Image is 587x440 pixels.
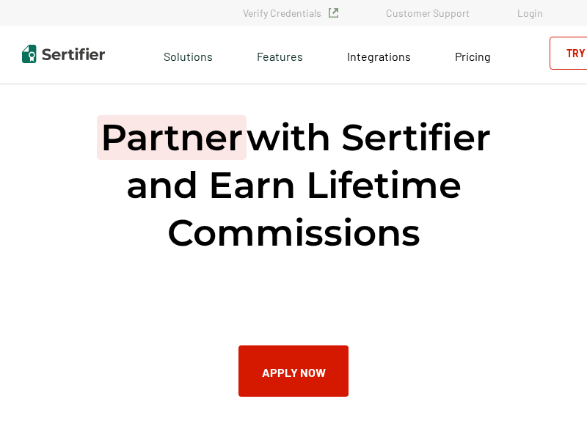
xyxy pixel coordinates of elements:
h1: with Sertifier and Earn Lifetime Commissions [37,114,550,257]
a: Customer Support [386,7,470,19]
a: Apply Now [238,345,349,397]
a: Verify Credentials [243,7,338,19]
a: Pricing [455,45,491,64]
img: Sertifier | Digital Credentialing Platform [22,45,105,63]
span: Features [257,45,303,64]
img: Verified [329,8,338,18]
span: Solutions [164,45,213,64]
a: Integrations [347,45,411,64]
span: Pricing [455,49,491,63]
span: Integrations [347,49,411,63]
a: Login [517,7,543,19]
span: Partner [97,115,247,160]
